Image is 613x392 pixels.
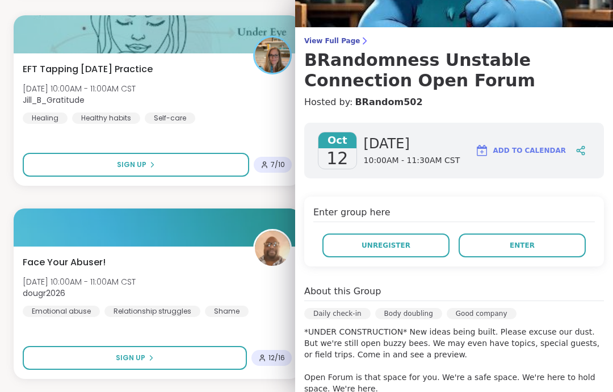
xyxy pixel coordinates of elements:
span: [DATE] [364,135,460,153]
img: dougr2026 [255,231,290,266]
h3: BRandomness Unstable Connection Open Forum [304,50,604,91]
span: Unregister [362,240,410,251]
div: Healing [23,112,68,124]
a: View Full PageBRandomness Unstable Connection Open Forum [304,36,604,91]
div: Daily check-in [304,308,371,319]
span: Oct [318,132,356,148]
span: Enter [510,240,535,251]
span: Face Your Abuser! [23,256,106,269]
span: 12 / 16 [268,353,285,362]
span: Add to Calendar [493,145,566,156]
div: Body doubling [375,308,442,319]
button: Sign Up [23,346,247,370]
b: Jill_B_Gratitude [23,94,85,106]
span: Sign Up [116,353,145,363]
div: Shame [205,306,249,317]
div: Emotional abuse [23,306,100,317]
span: [DATE] 10:00AM - 11:00AM CST [23,83,136,94]
span: Sign Up [117,160,146,170]
span: View Full Page [304,36,604,45]
div: Self-care [145,112,195,124]
b: dougr2026 [23,287,65,299]
h4: About this Group [304,285,381,298]
span: 7 / 10 [271,160,285,169]
div: Relationship struggles [104,306,200,317]
div: Good company [447,308,517,319]
span: [DATE] 10:00AM - 11:00AM CST [23,276,136,287]
button: Add to Calendar [470,137,571,164]
h4: Enter group here [313,206,595,222]
button: Sign Up [23,153,249,177]
div: Healthy habits [72,112,140,124]
h4: Hosted by: [304,95,604,109]
a: BRandom502 [355,95,422,109]
button: Unregister [322,233,450,257]
span: 10:00AM - 11:30AM CST [364,155,460,166]
span: EFT Tapping [DATE] Practice [23,62,153,76]
img: Jill_B_Gratitude [255,37,290,73]
span: 12 [326,148,348,169]
button: Enter [459,233,586,257]
img: ShareWell Logomark [475,144,489,157]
